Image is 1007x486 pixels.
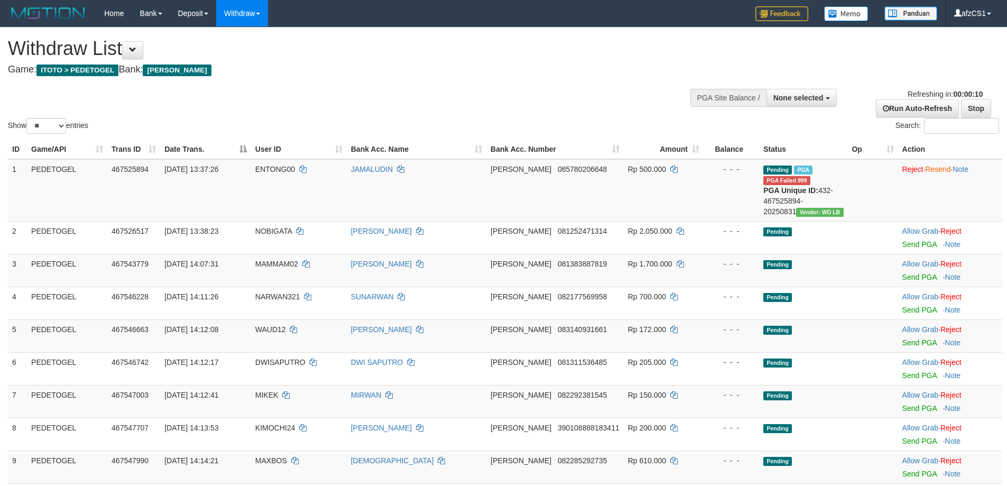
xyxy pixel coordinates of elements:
[164,391,218,399] span: [DATE] 14:12:41
[898,159,1002,222] td: · ·
[940,424,962,432] a: Reject
[898,418,1002,451] td: ·
[902,470,937,478] a: Send PGA
[491,260,551,268] span: [PERSON_NAME]
[953,90,983,98] strong: 00:00:10
[8,140,27,159] th: ID
[491,165,551,173] span: [PERSON_NAME]
[491,391,551,399] span: [PERSON_NAME]
[884,6,937,21] img: panduan.png
[763,293,792,302] span: Pending
[628,456,666,465] span: Rp 610.000
[628,325,666,334] span: Rp 172.000
[940,456,962,465] a: Reject
[112,391,149,399] span: 467547003
[708,357,755,368] div: - - -
[763,260,792,269] span: Pending
[351,358,403,366] a: DWI SAPUTRO
[8,352,27,385] td: 6
[898,221,1002,254] td: ·
[708,390,755,400] div: - - -
[763,424,792,433] span: Pending
[898,319,1002,352] td: ·
[945,240,961,249] a: Note
[558,260,607,268] span: Copy 081383887819 to clipboard
[876,99,959,117] a: Run Auto-Refresh
[902,240,937,249] a: Send PGA
[940,391,962,399] a: Reject
[112,325,149,334] span: 467546663
[945,338,961,347] a: Note
[351,325,412,334] a: [PERSON_NAME]
[763,166,792,175] span: Pending
[708,455,755,466] div: - - -
[27,451,107,483] td: PEDETOGEL
[8,38,661,59] h1: Withdraw List
[164,456,218,465] span: [DATE] 14:14:21
[27,319,107,352] td: PEDETOGEL
[558,292,607,301] span: Copy 082177569958 to clipboard
[628,292,666,301] span: Rp 700.000
[143,65,211,76] span: [PERSON_NAME]
[945,437,961,445] a: Note
[945,404,961,412] a: Note
[902,306,937,314] a: Send PGA
[953,165,968,173] a: Note
[902,165,923,173] a: Reject
[902,424,938,432] a: Allow Grab
[763,457,792,466] span: Pending
[628,358,666,366] span: Rp 205.000
[902,260,940,268] span: ·
[628,260,672,268] span: Rp 1.700.000
[347,140,486,159] th: Bank Acc. Name: activate to sort column ascending
[940,325,962,334] a: Reject
[624,140,704,159] th: Amount: activate to sort column ascending
[164,227,218,235] span: [DATE] 13:38:23
[902,437,937,445] a: Send PGA
[164,424,218,432] span: [DATE] 14:13:53
[26,118,66,134] select: Showentries
[902,227,938,235] a: Allow Grab
[27,140,107,159] th: Game/API: activate to sort column ascending
[255,358,306,366] span: DWISAPUTRO
[27,418,107,451] td: PEDETOGEL
[164,325,218,334] span: [DATE] 14:12:08
[107,140,160,159] th: Trans ID: activate to sort column ascending
[902,404,937,412] a: Send PGA
[902,391,938,399] a: Allow Grab
[759,159,847,222] td: 432-467525894-20250831
[36,65,118,76] span: ITOTO > PEDETOGEL
[351,227,412,235] a: [PERSON_NAME]
[945,273,961,281] a: Note
[898,385,1002,418] td: ·
[27,221,107,254] td: PEDETOGEL
[763,176,810,185] span: PGA Error
[255,227,292,235] span: NOBIGATA
[351,292,394,301] a: SUNARWAN
[628,227,672,235] span: Rp 2.050.000
[690,89,766,107] div: PGA Site Balance /
[902,456,940,465] span: ·
[255,260,298,268] span: MAMMAM02
[902,325,940,334] span: ·
[351,165,393,173] a: JAMALUDIN
[628,391,666,399] span: Rp 150.000
[902,338,937,347] a: Send PGA
[351,260,412,268] a: [PERSON_NAME]
[255,391,279,399] span: MIKEK
[558,358,607,366] span: Copy 081311536485 to clipboard
[558,456,607,465] span: Copy 082285292735 to clipboard
[908,90,983,98] span: Refreshing in:
[708,259,755,269] div: - - -
[8,418,27,451] td: 8
[164,292,218,301] span: [DATE] 14:11:26
[251,140,347,159] th: User ID: activate to sort column ascending
[8,118,88,134] label: Show entries
[27,352,107,385] td: PEDETOGEL
[8,221,27,254] td: 2
[945,470,961,478] a: Note
[796,208,843,217] span: Vendor URL: https://dashboard.q2checkout.com/secure
[486,140,624,159] th: Bank Acc. Number: activate to sort column ascending
[898,352,1002,385] td: ·
[708,226,755,236] div: - - -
